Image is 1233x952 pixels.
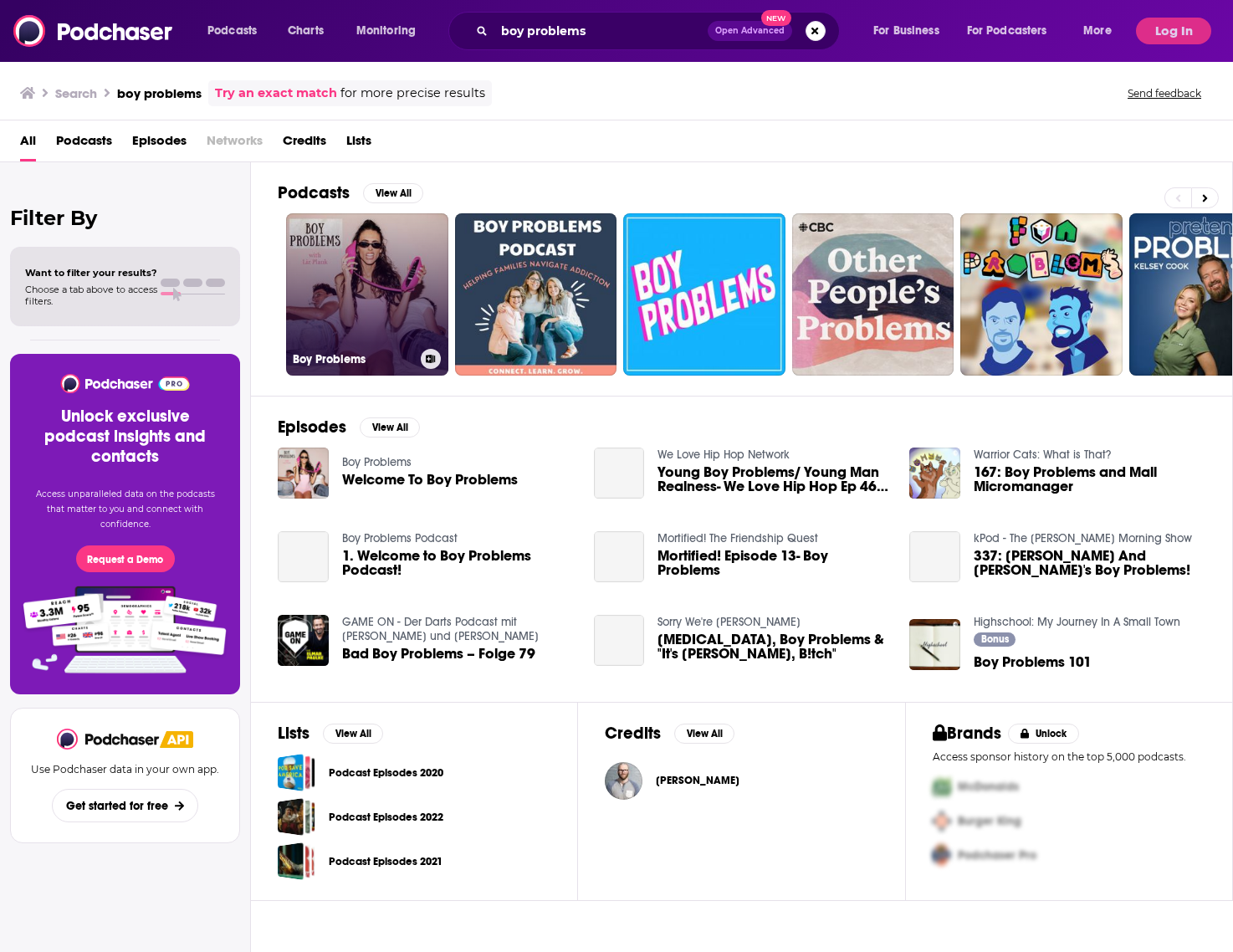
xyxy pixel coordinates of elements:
[1072,18,1133,44] button: open menu
[657,632,889,661] a: Botox, Boy Problems & "It's Britney, B!tch"
[605,723,734,744] a: CreditsView All
[342,647,535,661] a: Bad Boy Problems – Folge 79
[57,729,161,750] a: Podchaser - Follow, Share and Rate Podcasts
[30,407,220,467] h3: Unlock exclusive podcast insights and contacts
[160,731,193,748] img: Podchaser API banner
[974,531,1192,545] a: kPod - The Kidd Kraddick Morning Show
[117,85,202,101] h3: boy problems
[342,615,539,643] a: GAME ON - Der Darts Podcast mit Elmar Paulke und Florian Hempel
[605,723,661,744] h2: Credits
[873,19,939,43] span: For Business
[346,127,371,161] a: Lists
[340,84,485,103] span: for more precise results
[958,780,1019,794] span: McDonalds
[657,465,889,494] a: Young Boy Problems/ Young Man Realness- We Love Hip Hop Ep 46 Young Boy Problems
[277,18,334,44] a: Charts
[293,352,414,366] h3: Boy Problems
[30,487,220,532] p: Access unparalleled data on the podcasts that matter to you and connect with confidence.
[356,19,416,43] span: Monitoring
[909,448,960,499] img: 167: Boy Problems and Mall Micromanager
[909,531,960,582] a: 337: Jenna And Ana's Boy Problems!
[657,549,889,577] a: Mortified! Episode 13- Boy Problems
[464,12,856,50] div: Search podcasts, credits, & more...
[59,374,191,393] img: Podchaser - Follow, Share and Rate Podcasts
[342,455,412,469] a: Boy Problems
[708,21,792,41] button: Open AdvancedNew
[974,655,1092,669] a: Boy Problems 101
[329,764,443,782] a: Podcast Episodes 2020
[345,18,437,44] button: open menu
[278,182,350,203] h2: Podcasts
[286,213,448,376] a: Boy Problems
[360,417,420,438] button: View All
[66,799,168,813] span: Get started for free
[278,723,310,744] h2: Lists
[605,754,877,807] button: Andy BoyleAndy Boyle
[283,127,326,161] a: Credits
[657,615,801,629] a: Sorry We're Cyrus
[862,18,960,44] button: open menu
[958,848,1036,862] span: Podchaser Pro
[605,762,642,800] img: Andy Boyle
[674,724,734,744] button: View All
[974,448,1111,462] a: Warrior Cats: What is That?
[933,750,1205,763] p: Access sponsor history on the top 5,000 podcasts.
[926,804,958,838] img: Second Pro Logo
[278,417,346,438] h2: Episodes
[974,549,1205,577] span: 337: [PERSON_NAME] And [PERSON_NAME]'s Boy Problems!
[25,284,157,307] span: Choose a tab above to access filters.
[76,545,175,572] button: Request a Demo
[1008,724,1079,744] button: Unlock
[909,619,960,670] img: Boy Problems 101
[956,18,1072,44] button: open menu
[288,19,324,43] span: Charts
[715,27,785,35] span: Open Advanced
[278,754,315,791] span: Podcast Episodes 2020
[18,586,233,674] img: Pro Features
[594,615,645,666] a: Botox, Boy Problems & "It's Britney, B!tch"
[329,852,443,871] a: Podcast Episodes 2021
[657,448,790,462] a: We Love Hip Hop Network
[56,127,112,161] a: Podcasts
[278,798,315,836] span: Podcast Episodes 2022
[55,85,97,101] h3: Search
[974,465,1205,494] span: 167: Boy Problems and Mall Micromanager
[323,724,383,744] button: View All
[974,615,1180,629] a: Highschool: My Journey In A Small Town
[342,531,458,545] a: Boy Problems Podcast
[278,448,329,499] img: Welcome To Boy Problems
[20,127,36,161] a: All
[657,531,818,545] a: Mortified! The Friendship Quest
[31,763,219,775] p: Use Podchaser data in your own app.
[207,127,263,161] span: Networks
[981,634,1009,644] span: Bonus
[594,531,645,582] a: Mortified! Episode 13- Boy Problems
[278,615,329,666] img: Bad Boy Problems – Folge 79
[342,473,518,487] a: Welcome To Boy Problems
[656,774,739,787] a: Andy Boyle
[215,84,337,103] a: Try an exact match
[342,549,574,577] span: 1. Welcome to Boy Problems Podcast!
[594,448,645,499] a: Young Boy Problems/ Young Man Realness- We Love Hip Hop Ep 46 Young Boy Problems
[1083,19,1112,43] span: More
[132,127,187,161] a: Episodes
[974,549,1205,577] a: 337: Jenna And Ana's Boy Problems!
[13,15,174,47] img: Podchaser - Follow, Share and Rate Podcasts
[363,183,423,203] button: View All
[278,417,420,438] a: EpisodesView All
